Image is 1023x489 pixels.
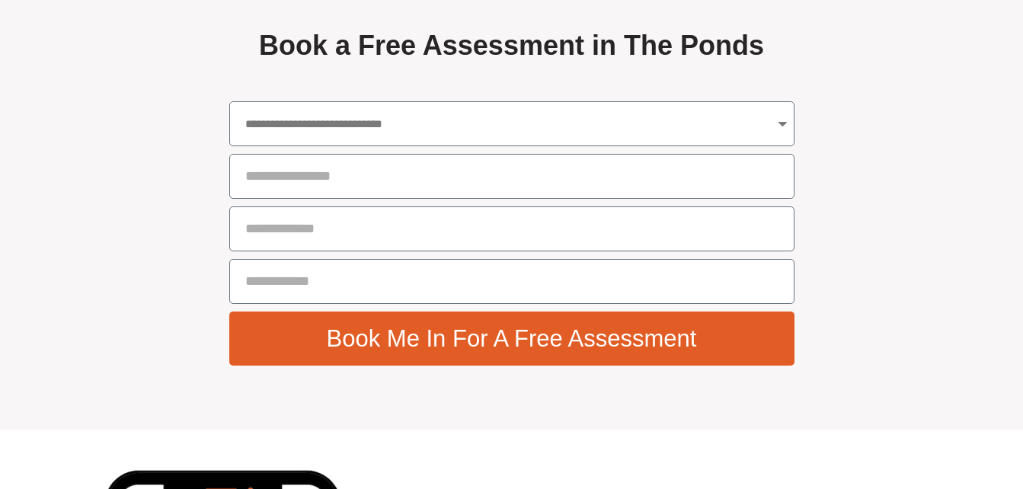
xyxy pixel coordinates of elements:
h2: Book a Free Assessment in The Ponds [229,28,794,64]
iframe: Chat Widget [769,317,1023,489]
form: Free Assessment - Global [229,101,794,373]
span: Book Me In For A Free Assessment [327,327,697,350]
button: Book Me In For A Free Assessment [229,312,794,366]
